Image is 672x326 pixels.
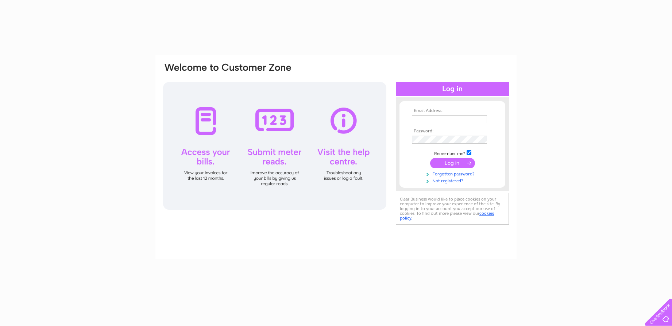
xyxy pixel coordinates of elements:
input: Submit [430,158,475,168]
a: Not registered? [412,177,495,184]
a: cookies policy [400,211,494,221]
a: Forgotten password? [412,170,495,177]
th: Password: [410,129,495,134]
div: Clear Business would like to place cookies on your computer to improve your experience of the sit... [396,193,509,225]
td: Remember me? [410,149,495,156]
th: Email Address: [410,108,495,113]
